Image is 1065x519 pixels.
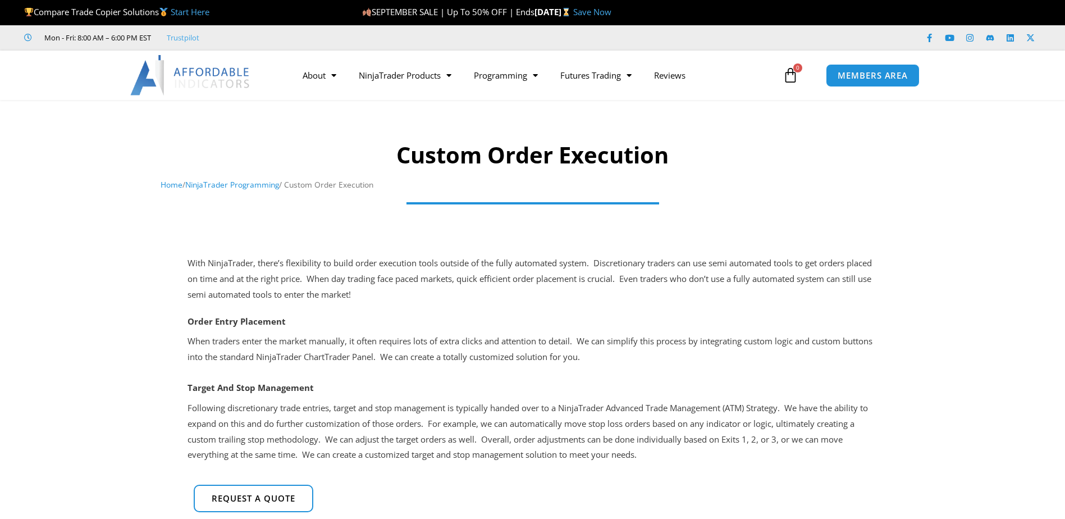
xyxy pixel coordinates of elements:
[161,179,182,190] a: Home
[25,8,33,16] img: 🏆
[188,400,878,463] p: Following discretionary trade entries, target and stop management is typically handed over to a N...
[212,494,295,503] span: Request a quote
[573,6,611,17] a: Save Now
[42,31,151,44] span: Mon - Fri: 8:00 AM – 6:00 PM EST
[130,55,251,95] img: LogoAI | Affordable Indicators – NinjaTrader
[643,62,697,88] a: Reviews
[194,485,313,512] a: Request a quote
[291,62,348,88] a: About
[171,6,209,17] a: Start Here
[167,31,199,44] a: Trustpilot
[161,177,904,192] nav: Breadcrumb
[463,62,549,88] a: Programming
[188,382,314,393] strong: Target And Stop Management
[188,316,286,327] strong: Order Entry Placement
[188,256,878,303] div: With NinjaTrader, there’s flexibility to build order execution tools outside of the fully automat...
[348,62,463,88] a: NinjaTrader Products
[24,6,209,17] span: Compare Trade Copier Solutions
[188,334,878,365] p: When traders enter the market manually, it often requires lots of extra clicks and attention to d...
[159,8,168,16] img: 🥇
[826,64,920,87] a: MEMBERS AREA
[534,6,573,17] strong: [DATE]
[549,62,643,88] a: Futures Trading
[562,8,570,16] img: ⌛
[766,59,815,92] a: 0
[793,63,802,72] span: 0
[838,71,908,80] span: MEMBERS AREA
[161,139,904,171] h1: Custom Order Execution
[362,6,534,17] span: SEPTEMBER SALE | Up To 50% OFF | Ends
[185,179,279,190] a: NinjaTrader Programming
[291,62,780,88] nav: Menu
[363,8,371,16] img: 🍂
